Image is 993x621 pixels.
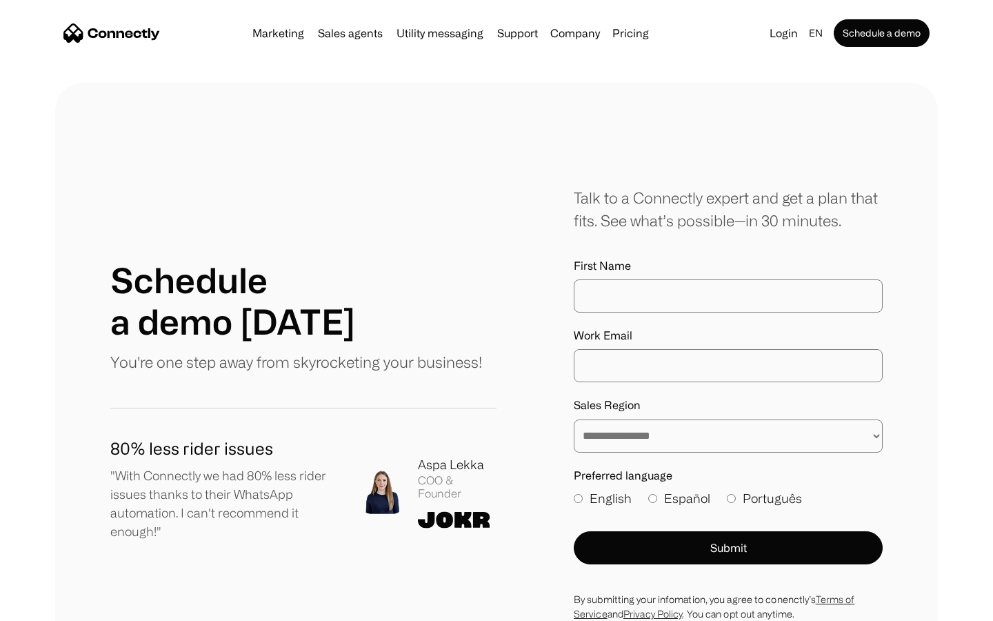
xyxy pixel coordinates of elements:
label: First Name [574,259,883,273]
a: Support [492,28,543,39]
p: "With Connectly we had 80% less rider issues thanks to their WhatsApp automation. I can't recomme... [110,466,338,541]
label: Work Email [574,329,883,342]
div: en [809,23,823,43]
input: English [574,494,583,503]
a: Privacy Policy [623,609,682,619]
div: Company [550,23,600,43]
a: Marketing [247,28,310,39]
p: You're one step away from skyrocketing your business! [110,351,482,373]
a: Sales agents [312,28,388,39]
div: Aspa Lekka [418,455,496,474]
input: Español [648,494,657,503]
a: Pricing [607,28,654,39]
a: Schedule a demo [834,19,930,47]
label: Preferred language [574,469,883,482]
div: Talk to a Connectly expert and get a plan that fits. See what’s possible—in 30 minutes. [574,186,883,232]
h1: 80% less rider issues [110,436,338,461]
h1: Schedule a demo [DATE] [110,259,355,342]
input: Português [727,494,736,503]
a: Utility messaging [391,28,489,39]
ul: Language list [28,597,83,616]
label: Português [727,489,802,508]
div: COO & Founder [418,474,496,500]
label: English [574,489,632,508]
div: By submitting your infomation, you agree to conenctly’s and . You can opt out anytime. [574,592,883,621]
aside: Language selected: English [14,595,83,616]
a: Login [764,23,803,43]
label: Sales Region [574,399,883,412]
a: Terms of Service [574,594,854,619]
button: Submit [574,531,883,564]
label: Español [648,489,710,508]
